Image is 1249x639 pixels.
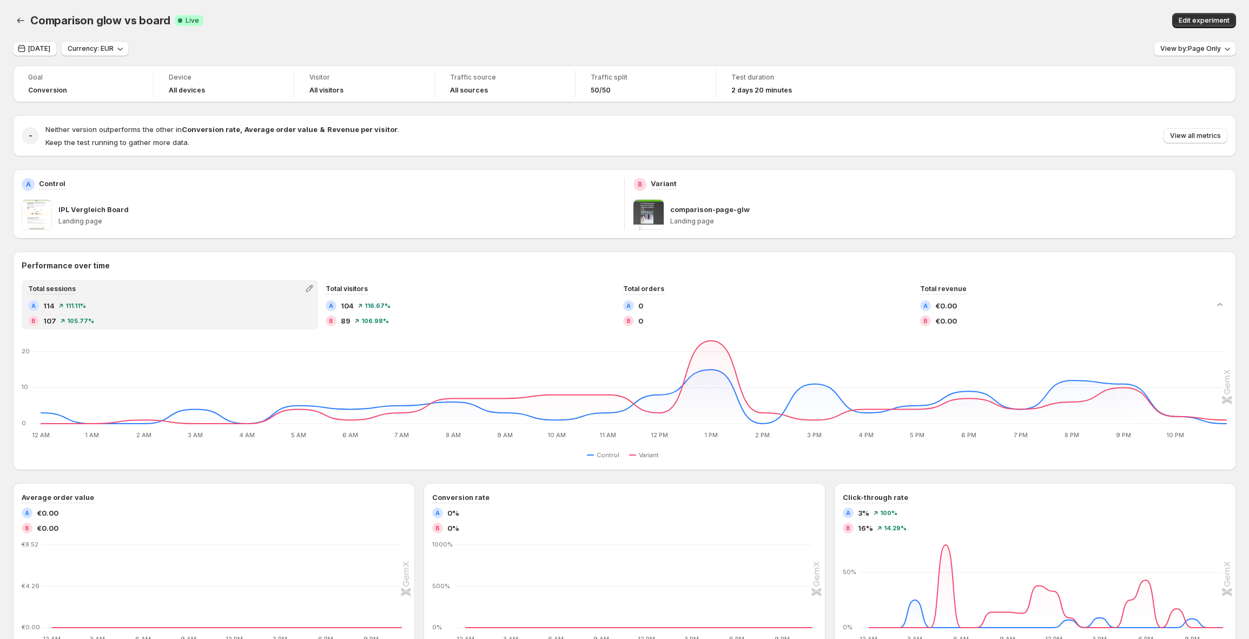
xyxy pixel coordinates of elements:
text: 12 PM [651,431,668,439]
span: €0.00 [935,300,957,311]
span: View all metrics [1170,131,1221,140]
span: Test duration [731,73,842,82]
span: 0% [447,508,459,518]
h2: A [846,510,850,516]
span: Device [169,73,279,82]
text: 3 PM [807,431,822,439]
text: 10 AM [547,431,566,439]
span: Currency: EUR [68,44,114,53]
text: 10 [22,383,28,391]
text: 20 [22,347,30,355]
p: Landing page [58,217,616,226]
h2: B [329,318,333,324]
iframe: Intercom live chat [1212,602,1238,628]
a: Traffic sourceAll sources [450,72,560,96]
p: Control [39,178,65,189]
h2: B [31,318,36,324]
img: comparison-page-glw [633,200,664,230]
text: 11 AM [599,431,616,439]
strong: Conversion rate [182,125,240,134]
h2: B [846,525,850,531]
span: View by: Page Only [1160,44,1221,53]
span: 16% [858,523,873,533]
span: 100 % [880,510,897,516]
text: €0.00 [22,623,40,631]
p: IPL Vergleich Board [58,204,129,215]
span: 0 [638,300,643,311]
text: 1 PM [704,431,718,439]
h3: Conversion rate [432,492,490,503]
h3: Average order value [22,492,94,503]
h2: B [638,180,642,189]
h2: B [626,318,631,324]
span: €0.00 [37,523,58,533]
p: Landing page [670,217,1227,226]
span: 3% [858,508,869,518]
text: 5 PM [910,431,924,439]
button: Collapse chart [1212,297,1227,312]
text: 8 AM [446,431,461,439]
span: €0.00 [935,315,957,326]
strong: Average order value [244,125,318,134]
text: 12 AM [32,431,50,439]
a: Traffic split50/50 [591,72,701,96]
span: Control [597,451,619,459]
span: 14.29 % [884,525,907,531]
h3: Click-through rate [843,492,908,503]
text: 500% [432,582,450,590]
a: GoalConversion [28,72,138,96]
h2: Performance over time [22,260,1227,271]
h2: A [626,302,631,309]
text: 9 AM [497,431,513,439]
text: 2 PM [755,431,770,439]
h2: A [25,510,29,516]
button: Back [13,13,28,28]
text: 6 AM [342,431,358,439]
h2: B [435,525,440,531]
strong: Revenue per visitor [327,125,398,134]
button: Edit experiment [1172,13,1236,28]
text: 8 PM [1065,431,1079,439]
button: Variant [629,449,663,462]
h2: A [31,302,36,309]
button: Currency: EUR [61,41,129,56]
strong: & [320,125,325,134]
h2: A [26,180,31,189]
text: €4.26 [22,582,39,590]
span: Visitor [309,73,419,82]
text: €8.52 [22,541,38,548]
span: 50/50 [591,86,611,95]
text: 2 AM [136,431,151,439]
p: comparison-page-glw [670,204,750,215]
text: 0% [843,623,853,631]
span: Live [186,16,199,25]
text: 9 PM [1116,431,1131,439]
h4: All visitors [309,86,343,95]
span: Keep the test running to gather more data. [45,138,189,147]
span: 111.11 % [65,302,86,309]
span: 107 [43,315,56,326]
span: Total revenue [920,285,967,293]
span: 105.77 % [67,318,94,324]
strong: , [240,125,242,134]
h4: All devices [169,86,205,95]
span: Total sessions [28,285,76,293]
text: 0 [22,419,26,427]
span: Total visitors [326,285,368,293]
span: 89 [341,315,351,326]
h2: A [435,510,440,516]
span: [DATE] [28,44,50,53]
a: Test duration2 days 20 minutes [731,72,842,96]
h2: A [923,302,928,309]
text: 0% [432,623,442,631]
text: 4 PM [858,431,874,439]
p: Variant [651,178,677,189]
span: Goal [28,73,138,82]
span: Conversion [28,86,67,95]
a: DeviceAll devices [169,72,279,96]
h2: B [923,318,928,324]
span: Traffic split [591,73,701,82]
span: 2 days 20 minutes [731,86,792,95]
span: Variant [639,451,659,459]
text: 7 PM [1014,431,1028,439]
